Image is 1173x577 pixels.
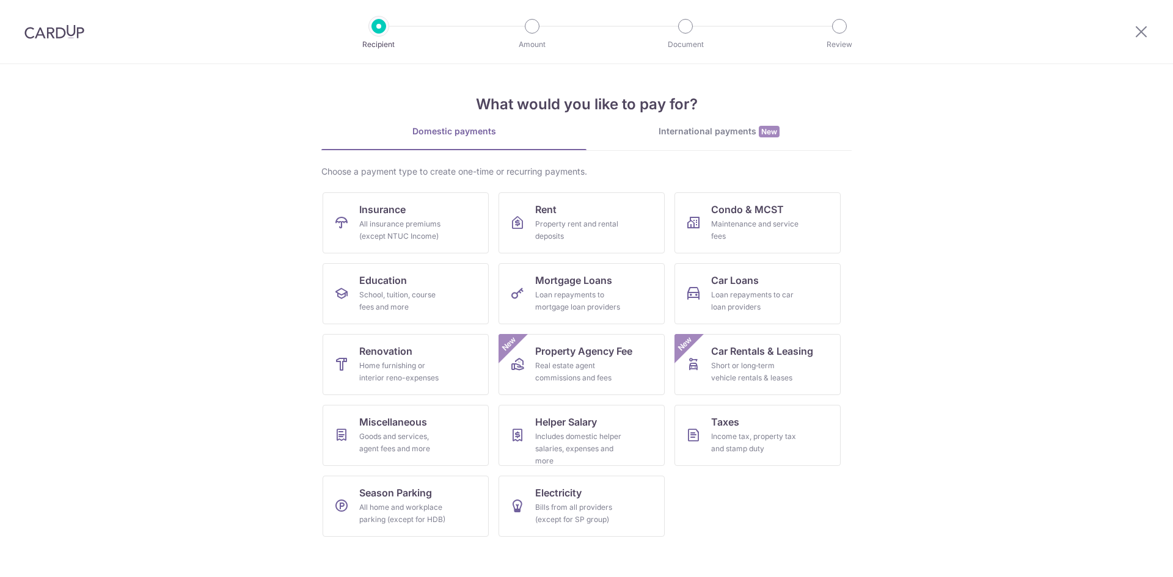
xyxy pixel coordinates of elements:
[334,38,424,51] p: Recipient
[535,501,623,526] div: Bills from all providers (except for SP group)
[535,430,623,467] div: Includes domestic helper salaries, expenses and more
[359,202,406,217] span: Insurance
[323,192,489,253] a: InsuranceAll insurance premiums (except NTUC Income)
[499,334,665,395] a: Property Agency FeeReal estate agent commissions and feesNew
[674,263,841,324] a: Car LoansLoan repayments to car loan providers
[359,273,407,288] span: Education
[674,405,841,466] a: TaxesIncome tax, property tax and stamp duty
[499,263,665,324] a: Mortgage LoansLoan repayments to mortgage loan providers
[359,430,447,455] div: Goods and services, agent fees and more
[359,415,427,429] span: Miscellaneous
[711,360,799,384] div: Short or long‑term vehicle rentals & leases
[586,125,852,138] div: International payments
[535,202,557,217] span: Rent
[499,405,665,466] a: Helper SalaryIncludes domestic helper salaries, expenses and more
[535,344,632,358] span: Property Agency Fee
[711,273,759,288] span: Car Loans
[323,263,489,324] a: EducationSchool, tuition, course fees and more
[359,360,447,384] div: Home furnishing or interior reno-expenses
[674,334,841,395] a: Car Rentals & LeasingShort or long‑term vehicle rentals & leasesNew
[535,218,623,242] div: Property rent and rental deposits
[711,430,799,455] div: Income tax, property tax and stamp duty
[24,24,84,39] img: CardUp
[499,192,665,253] a: RentProperty rent and rental deposits
[535,360,623,384] div: Real estate agent commissions and fees
[359,218,447,242] div: All insurance premiums (except NTUC Income)
[535,273,612,288] span: Mortgage Loans
[359,344,412,358] span: Renovation
[674,192,841,253] a: Condo & MCSTMaintenance and service fees
[535,289,623,313] div: Loan repayments to mortgage loan providers
[323,405,489,466] a: MiscellaneousGoods and services, agent fees and more
[535,415,597,429] span: Helper Salary
[711,344,813,358] span: Car Rentals & Leasing
[323,476,489,537] a: Season ParkingAll home and workplace parking (except for HDB)
[711,202,784,217] span: Condo & MCST
[711,415,739,429] span: Taxes
[640,38,731,51] p: Document
[759,126,780,137] span: New
[321,125,586,137] div: Domestic payments
[499,476,665,537] a: ElectricityBills from all providers (except for SP group)
[711,289,799,313] div: Loan repayments to car loan providers
[359,485,432,500] span: Season Parking
[499,334,519,354] span: New
[675,334,695,354] span: New
[321,93,852,115] h4: What would you like to pay for?
[359,501,447,526] div: All home and workplace parking (except for HDB)
[323,334,489,395] a: RenovationHome furnishing or interior reno-expenses
[535,485,582,500] span: Electricity
[359,289,447,313] div: School, tuition, course fees and more
[711,218,799,242] div: Maintenance and service fees
[794,38,885,51] p: Review
[487,38,577,51] p: Amount
[321,165,852,178] div: Choose a payment type to create one-time or recurring payments.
